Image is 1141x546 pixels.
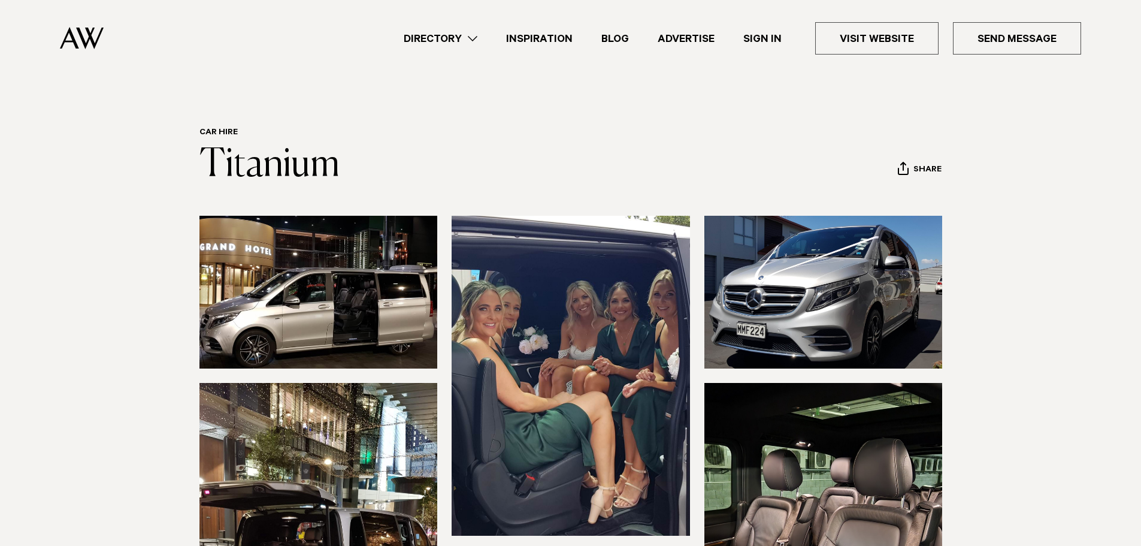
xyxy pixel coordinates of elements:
button: Share [897,161,942,179]
span: Share [913,165,942,176]
a: Titanium [199,146,340,185]
img: Auckland Weddings Logo [60,27,104,49]
a: Car Hire [199,128,238,138]
a: Send Message [953,22,1081,55]
a: Advertise [643,31,729,47]
a: Directory [389,31,492,47]
a: Blog [587,31,643,47]
a: Inspiration [492,31,587,47]
a: Sign In [729,31,796,47]
a: Visit Website [815,22,939,55]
